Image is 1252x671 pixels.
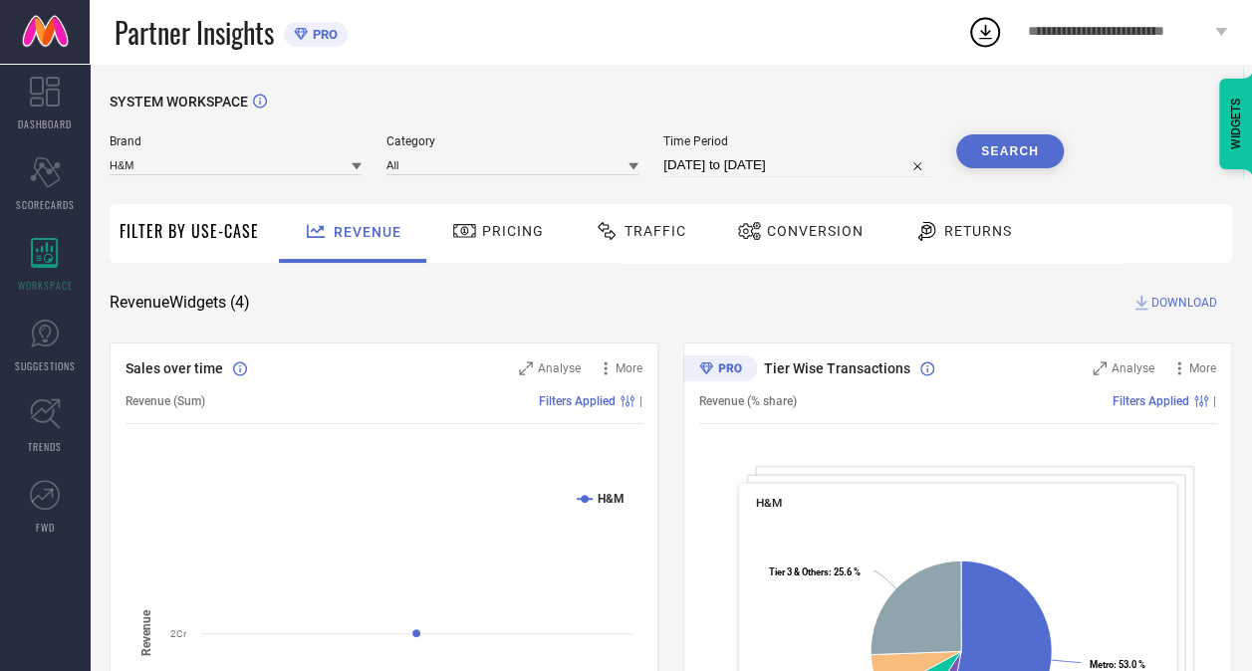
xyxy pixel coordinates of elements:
span: Revenue (Sum) [125,394,205,408]
span: Revenue Widgets ( 4 ) [110,293,250,313]
svg: Zoom [519,361,533,375]
span: H&M [756,496,782,510]
span: DOWNLOAD [1151,293,1217,313]
span: Tier Wise Transactions [764,360,910,376]
text: H&M [598,492,625,506]
span: TRENDS [28,439,62,454]
tspan: Metro [1090,659,1114,670]
span: Analyse [538,361,581,375]
text: : 25.6 % [769,566,861,577]
span: Revenue [334,224,401,240]
span: | [1213,394,1216,408]
span: Returns [944,223,1012,239]
span: SUGGESTIONS [15,358,76,373]
span: SCORECARDS [16,197,75,212]
span: Traffic [625,223,686,239]
span: Revenue (% share) [699,394,797,408]
span: Filters Applied [1113,394,1189,408]
span: Sales over time [125,360,223,376]
span: Filters Applied [539,394,616,408]
span: Analyse [1112,361,1154,375]
span: Conversion [767,223,864,239]
div: Premium [683,355,757,385]
input: Select time period [663,153,931,177]
span: More [616,361,642,375]
span: Category [386,134,638,148]
div: Open download list [967,14,1003,50]
tspan: Revenue [139,609,153,656]
span: Filter By Use-Case [120,219,259,243]
span: Brand [110,134,362,148]
svg: Zoom [1093,361,1107,375]
span: SYSTEM WORKSPACE [110,94,248,110]
tspan: Tier 3 & Others [769,566,829,577]
span: FWD [36,520,55,535]
button: Search [956,134,1064,168]
text: 2Cr [170,628,187,639]
text: : 53.0 % [1090,659,1145,670]
span: Pricing [482,223,544,239]
span: More [1189,361,1216,375]
span: DASHBOARD [18,116,72,131]
span: | [639,394,642,408]
span: Partner Insights [115,12,274,53]
span: Time Period [663,134,931,148]
span: WORKSPACE [18,278,73,293]
span: PRO [308,27,338,42]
